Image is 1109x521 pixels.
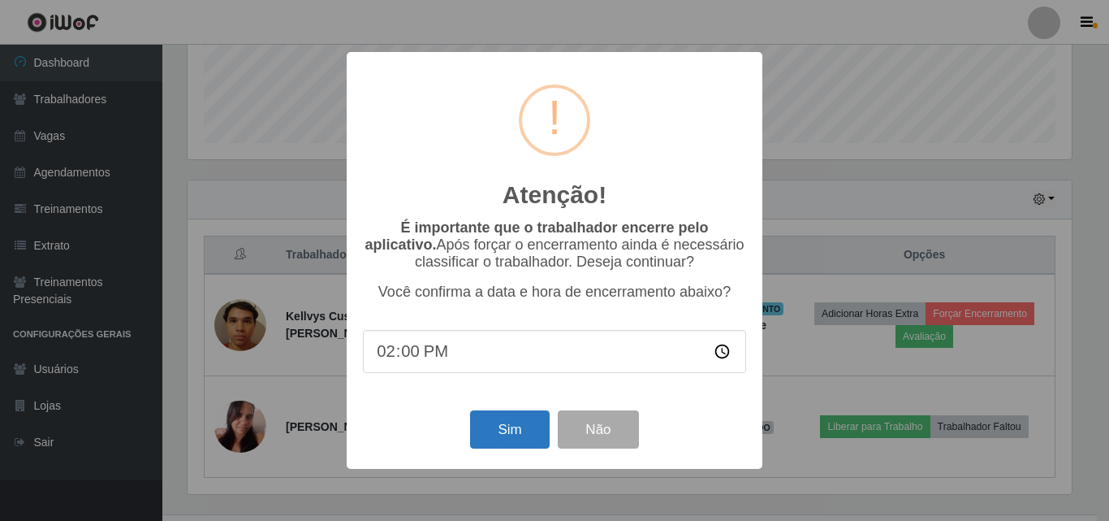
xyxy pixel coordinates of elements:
[363,219,746,271] p: Após forçar o encerramento ainda é necessário classificar o trabalhador. Deseja continuar?
[470,410,549,449] button: Sim
[365,219,708,253] b: É importante que o trabalhador encerre pelo aplicativo.
[363,284,746,301] p: Você confirma a data e hora de encerramento abaixo?
[558,410,638,449] button: Não
[503,180,606,210] h2: Atenção!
